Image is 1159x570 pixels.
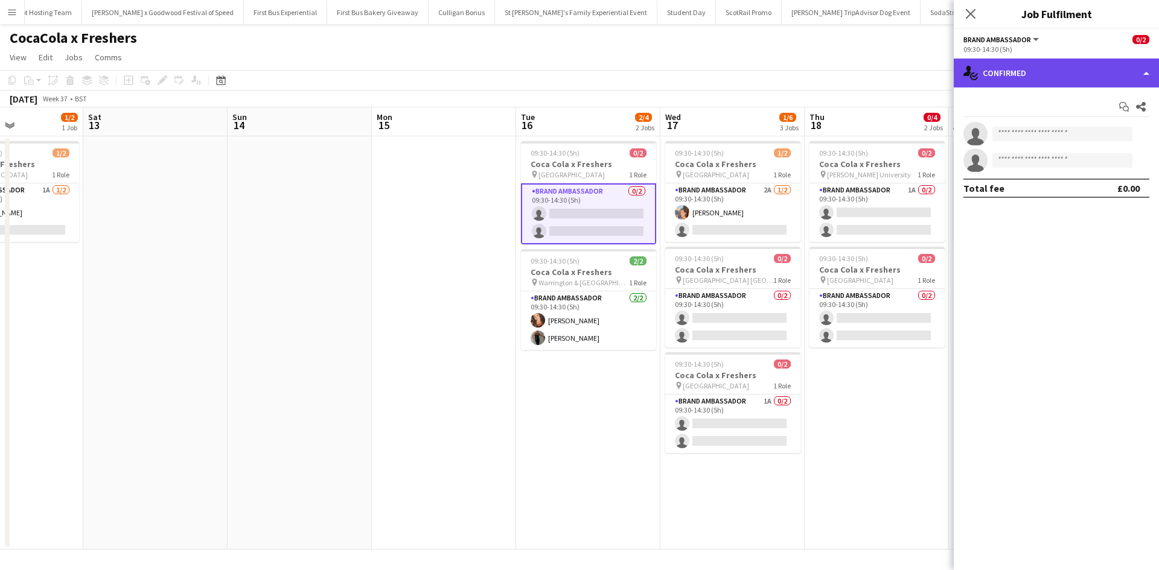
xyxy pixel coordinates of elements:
span: 09:30-14:30 (5h) [819,254,868,263]
h1: CocaCola x Freshers [10,29,137,47]
span: 09:30-14:30 (5h) [531,256,579,265]
span: Mon [377,112,392,122]
app-card-role: Brand Ambassador0/209:30-14:30 (5h) [665,289,800,347]
app-job-card: 09:30-14:30 (5h)0/2Coca Cola x Freshers [GEOGRAPHIC_DATA]1 RoleBrand Ambassador1A0/209:30-14:30 (5h) [665,352,800,453]
span: Sat [88,112,101,122]
div: 09:30-14:30 (5h) [963,45,1149,54]
span: 1/6 [779,113,796,122]
span: 18 [808,118,825,132]
span: 1 Role [773,381,791,390]
button: ScotRail Promo [716,1,782,24]
span: 1 Role [52,170,69,179]
app-job-card: 09:30-14:30 (5h)0/2Coca Cola x Freshers [GEOGRAPHIC_DATA] [GEOGRAPHIC_DATA]1 RoleBrand Ambassador... [665,247,800,347]
div: Total fee [963,182,1004,194]
h3: Coca Cola x Freshers [665,159,800,169]
span: Thu [809,112,825,122]
button: Student Day [657,1,716,24]
span: 0/2 [630,148,647,157]
button: [PERSON_NAME] TripAdvisor Dog Event [782,1,921,24]
span: 16 [519,118,535,132]
a: Edit [34,49,57,65]
span: [GEOGRAPHIC_DATA] [GEOGRAPHIC_DATA] [683,276,773,285]
span: 0/2 [774,359,791,369]
span: 0/2 [1132,35,1149,44]
span: Brand Ambassador [963,35,1031,44]
div: 1 Job [62,123,77,132]
span: [GEOGRAPHIC_DATA] [827,276,893,285]
span: 1/2 [61,113,78,122]
span: 09:30-14:30 (5h) [531,148,579,157]
h3: Coca Cola x Freshers [665,264,800,275]
button: First Bus Bakery Giveaway [327,1,429,24]
span: [GEOGRAPHIC_DATA] [683,381,749,390]
span: 13 [86,118,101,132]
app-job-card: 09:30-14:30 (5h)2/2Coca Cola x Freshers Warrington & [GEOGRAPHIC_DATA]1 RoleBrand Ambassador2/209... [521,249,656,350]
app-card-role: Brand Ambassador2/209:30-14:30 (5h)[PERSON_NAME][PERSON_NAME] [521,291,656,350]
div: £0.00 [1117,182,1140,194]
app-job-card: 09:30-14:30 (5h)1/2Coca Cola x Freshers [GEOGRAPHIC_DATA]1 RoleBrand Ambassador2A1/209:30-14:30 (... [665,141,800,242]
span: 1/2 [774,148,791,157]
button: [PERSON_NAME] x Goodwood Festival of Speed [82,1,244,24]
div: 2 Jobs [924,123,943,132]
span: View [10,52,27,63]
h3: Coca Cola x Freshers [809,159,945,169]
app-job-card: 09:30-14:30 (5h)0/2Coca Cola x Freshers [GEOGRAPHIC_DATA]1 RoleBrand Ambassador0/209:30-14:30 (5h) [521,141,656,244]
span: 2/2 [630,256,647,265]
span: 17 [663,118,681,132]
span: 1 Role [918,170,935,179]
span: 1 Role [773,170,791,179]
span: 09:30-14:30 (5h) [675,254,724,263]
span: 14 [231,118,247,132]
span: Jobs [65,52,83,63]
span: Edit [39,52,53,63]
span: [GEOGRAPHIC_DATA] [683,170,749,179]
button: Culligan Bonus [429,1,495,24]
h3: Coca Cola x Freshers [521,267,656,277]
div: Confirmed [954,59,1159,87]
span: 1 Role [629,278,647,287]
span: Comms [95,52,122,63]
div: 2 Jobs [636,123,654,132]
h3: Coca Cola x Freshers [665,370,800,381]
a: View [5,49,31,65]
app-card-role: Brand Ambassador1A0/209:30-14:30 (5h) [665,394,800,453]
span: 0/2 [774,254,791,263]
span: Week 37 [40,94,70,103]
span: 0/2 [918,254,935,263]
span: 2/4 [635,113,652,122]
button: First Bus Experiential [244,1,327,24]
span: 1 Role [773,276,791,285]
app-card-role: Brand Ambassador1A0/209:30-14:30 (5h) [809,183,945,242]
a: Comms [90,49,127,65]
span: 0/4 [924,113,940,122]
app-card-role: Brand Ambassador0/209:30-14:30 (5h) [809,289,945,347]
span: 09:30-14:30 (5h) [675,359,724,369]
app-card-role: Brand Ambassador0/209:30-14:30 (5h) [521,183,656,244]
button: Brand Ambassador [963,35,1041,44]
span: Tue [521,112,535,122]
app-job-card: 09:30-14:30 (5h)0/2Coca Cola x Freshers [PERSON_NAME] University1 RoleBrand Ambassador1A0/209:30-... [809,141,945,242]
span: 1 Role [918,276,935,285]
span: Wed [665,112,681,122]
h3: Coca Cola x Freshers [809,264,945,275]
button: St [PERSON_NAME]'s Family Experiential Event [495,1,657,24]
span: 09:30-14:30 (5h) [675,148,724,157]
span: 1/2 [53,148,69,157]
span: Sun [232,112,247,122]
h3: Coca Cola x Freshers [521,159,656,169]
app-job-card: 09:30-14:30 (5h)0/2Coca Cola x Freshers [GEOGRAPHIC_DATA]1 RoleBrand Ambassador0/209:30-14:30 (5h) [809,247,945,347]
app-card-role: Brand Ambassador2A1/209:30-14:30 (5h)[PERSON_NAME] [665,183,800,242]
span: 09:30-14:30 (5h) [819,148,868,157]
div: BST [75,94,87,103]
div: 3 Jobs [780,123,799,132]
span: [GEOGRAPHIC_DATA] [538,170,605,179]
a: Jobs [60,49,88,65]
div: [DATE] [10,93,37,105]
span: 19 [952,118,963,132]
